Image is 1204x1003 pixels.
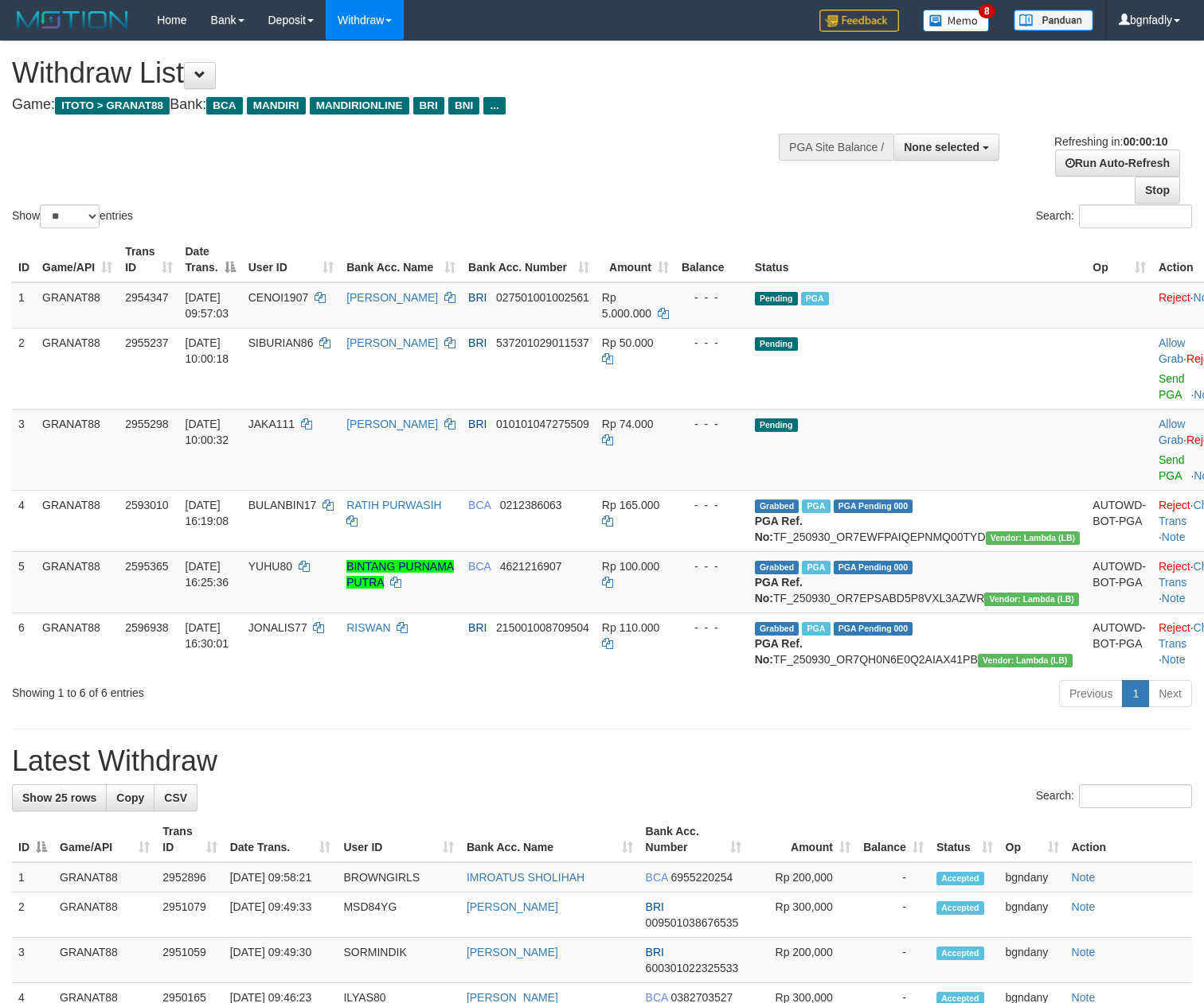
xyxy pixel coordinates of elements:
[1159,418,1185,446] a: Allow Grab
[936,947,984,960] span: Accepted
[12,678,490,701] div: Showing 1 to 6 of 6 entries
[12,204,133,228] label: Show entries
[639,817,749,862] th: Bank Acc. Number: activate to sort column ascending
[119,237,178,282] th: Trans ID: activate to sort column ascending
[755,292,798,305] span: Pending
[602,418,654,430] span: Rp 74.000
[646,946,664,958] span: BRI
[337,817,459,862] th: User ID: activate to sort column ascending
[646,916,739,929] span: Copy 009501038676535 to clipboard
[340,237,462,282] th: Bank Acc. Name: activate to sort column ascending
[930,817,999,862] th: Status: activate to sort column ascending
[224,862,338,892] td: [DATE] 09:58:21
[1159,291,1190,304] a: Reject
[1148,680,1192,707] a: Next
[646,962,739,974] span: Copy 600301022325533 to clipboard
[857,862,930,892] td: -
[834,561,913,574] span: PGA Pending
[248,336,314,349] span: SIBURIAN86
[999,862,1065,892] td: bgndany
[12,8,133,32] img: MOTION_logo.png
[602,499,659,511] span: Rp 165.000
[460,817,639,862] th: Bank Acc. Name: activate to sort column ascending
[53,938,156,983] td: GRANAT88
[12,817,53,862] th: ID: activate to sort column descending
[36,490,119,551] td: GRANAT88
[671,871,733,884] span: Copy 6955220254 to clipboard
[596,237,675,282] th: Amount: activate to sort column ascending
[1079,204,1192,228] input: Search:
[1159,453,1185,482] a: Send PGA
[1014,10,1093,31] img: panduan.png
[755,418,798,432] span: Pending
[462,237,596,282] th: Bank Acc. Number: activate to sort column ascending
[36,282,119,329] td: GRANAT88
[12,237,36,282] th: ID
[1162,653,1186,666] a: Note
[978,654,1073,667] span: Vendor URL: https://dashboard.q2checkout.com/secure
[682,335,742,351] div: - - -
[346,560,454,589] a: BINTANG PURNAMA PUTRA
[779,134,893,161] div: PGA Site Balance /
[248,621,307,634] span: JONALIS77
[936,901,984,915] span: Accepted
[12,745,1192,777] h1: Latest Withdraw
[12,551,36,612] td: 5
[602,560,659,573] span: Rp 100.000
[1055,150,1180,177] a: Run Auto-Refresh
[819,10,899,32] img: Feedback.jpg
[646,871,668,884] span: BCA
[12,57,787,89] h1: Withdraw List
[53,892,156,938] td: GRANAT88
[448,97,479,115] span: BNI
[12,612,36,674] td: 6
[224,817,338,862] th: Date Trans.: activate to sort column ascending
[682,620,742,636] div: - - -
[1072,871,1096,884] a: Note
[496,418,589,430] span: Copy 010101047275509 to clipboard
[248,291,308,304] span: CENOI1907
[248,418,295,430] span: JAKA111
[40,204,100,228] select: Showentries
[602,291,651,320] span: Rp 5.000.000
[106,784,154,811] a: Copy
[1135,177,1180,204] a: Stop
[801,292,829,305] span: Marked by bgndany
[483,97,505,115] span: ...
[1036,204,1192,228] label: Search:
[125,418,169,430] span: 2955298
[1036,784,1192,808] label: Search:
[893,134,999,161] button: None selected
[186,418,229,446] span: [DATE] 10:00:32
[1079,784,1192,808] input: Search:
[125,560,169,573] span: 2595365
[904,141,979,154] span: None selected
[675,237,749,282] th: Balance
[748,862,857,892] td: Rp 200,000
[1086,490,1152,551] td: AUTOWD-BOT-PGA
[500,560,562,573] span: Copy 4621216907 to clipboard
[857,938,930,983] td: -
[1072,900,1096,913] a: Note
[834,500,913,513] span: PGA Pending
[984,593,1079,606] span: Vendor URL: https://dashboard.q2checkout.com/secure
[36,237,119,282] th: Game/API: activate to sort column ascending
[1159,418,1186,446] span: ·
[179,237,242,282] th: Date Trans.: activate to sort column descending
[1159,621,1190,634] a: Reject
[979,4,995,18] span: 8
[186,621,229,650] span: [DATE] 16:30:01
[500,499,562,511] span: Copy 0212386063 to clipboard
[156,892,223,938] td: 2951079
[467,946,558,958] a: [PERSON_NAME]
[12,409,36,490] td: 3
[999,938,1065,983] td: bgndany
[224,938,338,983] td: [DATE] 09:49:30
[346,621,390,634] a: RISWAN
[12,97,787,113] h4: Game: Bank:
[755,500,799,513] span: Grabbed
[1122,680,1149,707] a: 1
[467,871,584,884] a: IMROATUS SHOLIHAH
[682,497,742,513] div: - - -
[936,872,984,885] span: Accepted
